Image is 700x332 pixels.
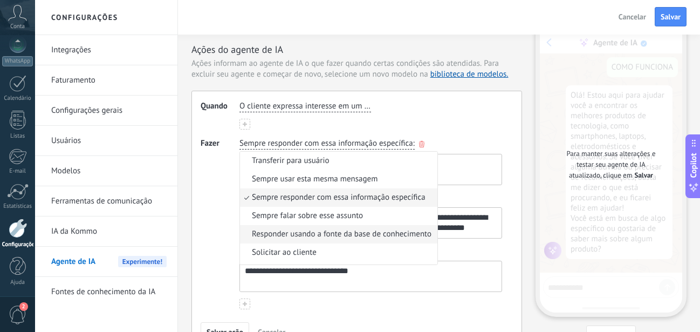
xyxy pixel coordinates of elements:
span: Sempre usar esta mesma mensagem [252,174,378,185]
a: Ferramentas de comunicação [51,186,167,216]
span: : [413,138,415,149]
span: Conta [10,23,25,30]
span: Sempre falar sobre esse assunto [252,211,363,221]
div: E-mail [2,168,33,175]
span: Cancelar [619,13,646,21]
span: Copilot [688,153,699,178]
span: Para excluir seu agente e começar de novo, selecione um novo modelo na [191,58,508,79]
li: Fontes de conhecimento da IA [35,277,177,307]
span: Sempre responder com essa informação específica [239,138,413,149]
a: Faturamento [51,65,167,96]
a: Modelos [51,156,167,186]
span: Transferir para usuário [252,155,329,166]
button: Salvar [655,7,687,26]
li: IA da Kommo [35,216,177,247]
a: Integrações [51,35,167,65]
a: Fontes de conhecimento da IA [51,277,167,307]
a: Agente de IAExperimente! [51,247,167,277]
div: Calendário [2,95,33,102]
li: Faturamento [35,65,177,96]
div: Listas [2,133,33,140]
button: Cancelar [614,9,651,25]
li: Ferramentas de comunicação [35,186,177,216]
li: Integrações [35,35,177,65]
span: Solicitar ao cliente [252,247,317,258]
span: Para manter suas alterações e testar seu agente de IA atualizado, clique em [566,149,655,180]
li: Modelos [35,156,177,186]
a: biblioteca de modelos. [430,69,509,79]
span: Responder usando a fonte da base de conhecimento [252,229,431,240]
span: Fazer [201,138,239,309]
div: Estatísticas [2,203,33,210]
button: Sempre responder com essa informação específica: [239,138,415,150]
a: Configurações gerais [51,96,167,126]
li: Usuários [35,126,177,156]
span: Salvar [661,13,681,21]
li: Configurações gerais [35,96,177,126]
span: Sempre responder com essa informação específica [252,192,426,203]
span: Agente de IA [51,247,95,277]
a: IA da Kommo [51,216,167,247]
span: 2 [19,302,28,311]
li: Agente de IA [35,247,177,277]
div: Ajuda [2,279,33,286]
button: O cliente expressa interesse em um produto específico [239,101,371,112]
h3: Ações do agente de IA [191,43,522,56]
span: Quando [201,101,239,130]
div: WhatsApp [2,56,33,66]
div: Configurações [2,241,33,248]
span: Salvar [635,170,653,181]
a: Usuários [51,126,167,156]
span: Ações informam ao agente de IA o que fazer quando certas condições são atendidas. [191,58,482,69]
span: Experimente! [118,256,167,267]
